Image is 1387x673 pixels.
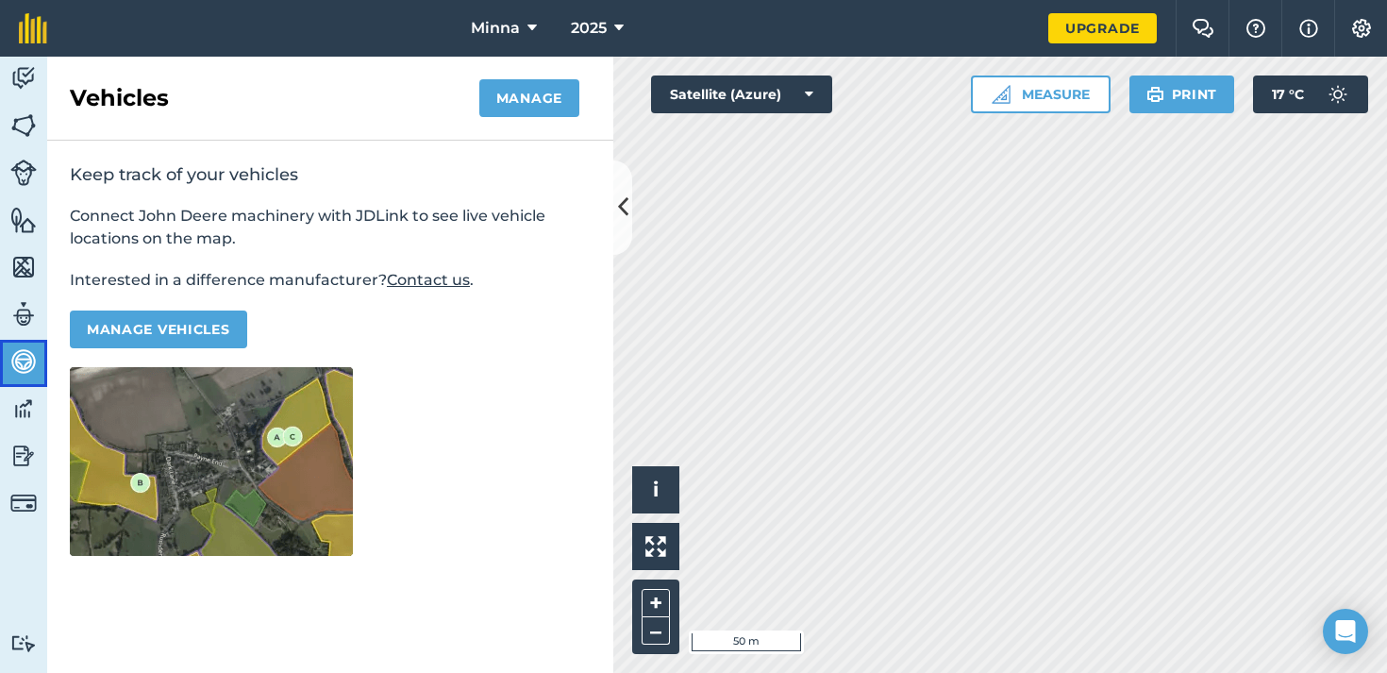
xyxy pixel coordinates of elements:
img: svg+xml;base64,PD94bWwgdmVyc2lvbj0iMS4wIiBlbmNvZGluZz0idXRmLTgiPz4KPCEtLSBHZW5lcmF0b3I6IEFkb2JlIE... [10,160,37,186]
img: svg+xml;base64,PHN2ZyB4bWxucz0iaHR0cDovL3d3dy53My5vcmcvMjAwMC9zdmciIHdpZHRoPSI1NiIgaGVpZ2h0PSI2MC... [10,206,37,234]
img: A question mark icon [1245,19,1267,38]
div: Open Intercom Messenger [1323,609,1368,654]
button: i [632,466,679,513]
button: Print [1129,76,1235,113]
img: svg+xml;base64,PD94bWwgdmVyc2lvbj0iMS4wIiBlbmNvZGluZz0idXRmLTgiPz4KPCEtLSBHZW5lcmF0b3I6IEFkb2JlIE... [10,490,37,516]
p: Connect John Deere machinery with JDLink to see live vehicle locations on the map. [70,205,591,250]
p: Interested in a difference manufacturer? . [70,269,591,292]
button: 17 °C [1253,76,1368,113]
img: svg+xml;base64,PHN2ZyB4bWxucz0iaHR0cDovL3d3dy53My5vcmcvMjAwMC9zdmciIHdpZHRoPSI1NiIgaGVpZ2h0PSI2MC... [10,253,37,281]
img: Four arrows, one pointing top left, one top right, one bottom right and the last bottom left [645,536,666,557]
h2: Vehicles [70,83,169,113]
img: svg+xml;base64,PD94bWwgdmVyc2lvbj0iMS4wIiBlbmNvZGluZz0idXRmLTgiPz4KPCEtLSBHZW5lcmF0b3I6IEFkb2JlIE... [10,300,37,328]
img: svg+xml;base64,PD94bWwgdmVyc2lvbj0iMS4wIiBlbmNvZGluZz0idXRmLTgiPz4KPCEtLSBHZW5lcmF0b3I6IEFkb2JlIE... [10,634,37,652]
img: svg+xml;base64,PD94bWwgdmVyc2lvbj0iMS4wIiBlbmNvZGluZz0idXRmLTgiPz4KPCEtLSBHZW5lcmF0b3I6IEFkb2JlIE... [10,442,37,470]
img: svg+xml;base64,PHN2ZyB4bWxucz0iaHR0cDovL3d3dy53My5vcmcvMjAwMC9zdmciIHdpZHRoPSI1NiIgaGVpZ2h0PSI2MC... [10,111,37,140]
span: 2025 [571,17,607,40]
img: svg+xml;base64,PD94bWwgdmVyc2lvbj0iMS4wIiBlbmNvZGluZz0idXRmLTgiPz4KPCEtLSBHZW5lcmF0b3I6IEFkb2JlIE... [10,64,37,93]
img: svg+xml;base64,PHN2ZyB4bWxucz0iaHR0cDovL3d3dy53My5vcmcvMjAwMC9zdmciIHdpZHRoPSIxOSIgaGVpZ2h0PSIyNC... [1146,83,1164,106]
img: svg+xml;base64,PD94bWwgdmVyc2lvbj0iMS4wIiBlbmNvZGluZz0idXRmLTgiPz4KPCEtLSBHZW5lcmF0b3I6IEFkb2JlIE... [1319,76,1357,113]
span: i [653,478,659,501]
img: Ruler icon [992,85,1011,104]
img: svg+xml;base64,PD94bWwgdmVyc2lvbj0iMS4wIiBlbmNvZGluZz0idXRmLTgiPz4KPCEtLSBHZW5lcmF0b3I6IEFkb2JlIE... [10,395,37,423]
button: Manage [479,79,579,117]
button: + [642,589,670,617]
img: Two speech bubbles overlapping with the left bubble in the forefront [1192,19,1214,38]
h2: Keep track of your vehicles [70,163,591,186]
a: Contact us [387,271,470,289]
button: Measure [971,76,1111,113]
img: A cog icon [1350,19,1373,38]
a: Upgrade [1048,13,1157,43]
span: Minna [471,17,520,40]
button: Manage vehicles [70,311,247,348]
span: 17 ° C [1272,76,1304,113]
button: Satellite (Azure) [651,76,832,113]
img: svg+xml;base64,PHN2ZyB4bWxucz0iaHR0cDovL3d3dy53My5vcmcvMjAwMC9zdmciIHdpZHRoPSIxNyIgaGVpZ2h0PSIxNy... [1299,17,1318,40]
img: svg+xml;base64,PD94bWwgdmVyc2lvbj0iMS4wIiBlbmNvZGluZz0idXRmLTgiPz4KPCEtLSBHZW5lcmF0b3I6IEFkb2JlIE... [10,347,37,376]
img: fieldmargin Logo [19,13,47,43]
button: – [642,617,670,645]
